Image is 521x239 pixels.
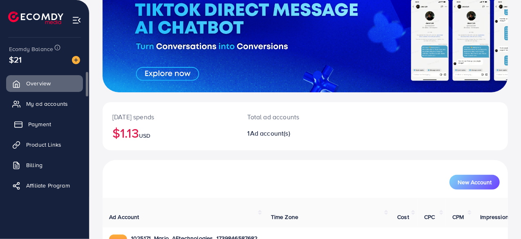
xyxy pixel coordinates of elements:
span: Overview [26,79,51,87]
span: My ad accounts [26,100,68,108]
a: Payment [6,116,83,132]
span: New Account [458,179,492,185]
span: Payment [28,120,51,128]
span: CPC [424,213,435,221]
span: Ecomdy Balance [9,45,53,53]
p: Total ad accounts [248,112,329,122]
span: Impression [481,213,509,221]
button: New Account [449,175,500,190]
img: menu [72,16,81,25]
h2: 1 [248,130,329,137]
a: Billing [6,157,83,173]
iframe: Chat [486,202,515,233]
span: $21 [9,54,22,65]
a: My ad accounts [6,96,83,112]
span: Ad account(s) [250,129,290,138]
span: Time Zone [271,213,298,221]
img: logo [8,11,63,24]
a: Overview [6,75,83,92]
span: Billing [26,161,42,169]
a: Affiliate Program [6,177,83,194]
span: Product Links [26,141,61,149]
p: [DATE] spends [112,112,228,122]
img: image [72,56,80,64]
span: Affiliate Program [26,181,70,190]
span: Cost [397,213,409,221]
span: Ad Account [109,213,139,221]
h2: $1.13 [112,125,228,141]
span: CPM [452,213,464,221]
a: Product Links [6,136,83,153]
span: USD [139,132,150,140]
